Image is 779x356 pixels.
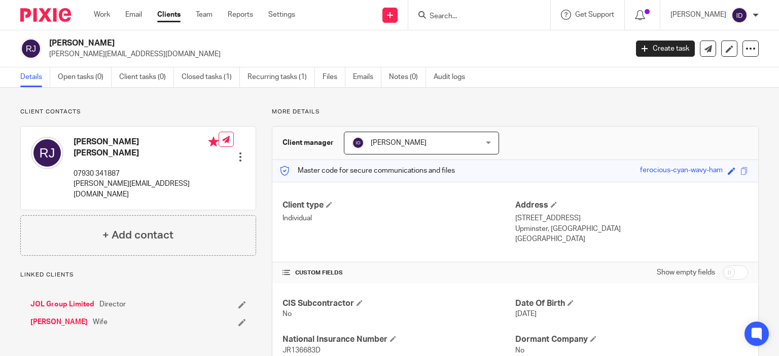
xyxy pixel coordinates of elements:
a: Email [125,10,142,20]
span: Wife [93,317,108,327]
a: [PERSON_NAME] [30,317,88,327]
h4: Dormant Company [515,334,748,345]
a: Notes (0) [389,67,426,87]
label: Show empty fields [657,267,715,278]
i: Primary [208,137,219,147]
p: More details [272,108,759,116]
a: Details [20,67,50,87]
p: [STREET_ADDRESS] [515,213,748,223]
p: [PERSON_NAME][EMAIL_ADDRESS][DOMAIN_NAME] [74,179,219,200]
h4: Client type [282,200,515,211]
img: Pixie [20,8,71,22]
h4: Address [515,200,748,211]
h3: Client manager [282,138,334,148]
p: Linked clients [20,271,256,279]
p: [PERSON_NAME] [670,10,726,20]
span: Director [99,299,126,309]
a: Reports [228,10,253,20]
a: Open tasks (0) [58,67,112,87]
p: Individual [282,213,515,223]
p: [PERSON_NAME][EMAIL_ADDRESS][DOMAIN_NAME] [49,49,621,59]
input: Search [429,12,520,21]
img: svg%3E [20,38,42,59]
a: Clients [157,10,181,20]
h4: CIS Subcontractor [282,298,515,309]
a: Closed tasks (1) [182,67,240,87]
a: Create task [636,41,695,57]
a: JOL Group Limited [30,299,94,309]
span: JR136683D [282,347,321,354]
span: Get Support [575,11,614,18]
a: Settings [268,10,295,20]
h4: [PERSON_NAME] [PERSON_NAME] [74,137,219,159]
img: svg%3E [352,137,364,149]
a: Team [196,10,213,20]
p: Master code for secure communications and files [280,166,455,176]
p: Upminster, [GEOGRAPHIC_DATA] [515,224,748,234]
a: Client tasks (0) [119,67,174,87]
p: [GEOGRAPHIC_DATA] [515,234,748,244]
div: ferocious-cyan-wavy-ham [640,165,723,177]
h2: [PERSON_NAME] [49,38,507,49]
a: Recurring tasks (1) [247,67,315,87]
span: [PERSON_NAME] [371,139,427,146]
h4: CUSTOM FIELDS [282,269,515,277]
h4: Date Of Birth [515,298,748,309]
span: [DATE] [515,310,537,318]
a: Work [94,10,110,20]
img: svg%3E [731,7,748,23]
p: Client contacts [20,108,256,116]
span: No [282,310,292,318]
a: Files [323,67,345,87]
h4: + Add contact [102,227,173,243]
a: Emails [353,67,381,87]
img: svg%3E [31,137,63,169]
p: 07930 341887 [74,169,219,179]
a: Audit logs [434,67,473,87]
h4: National Insurance Number [282,334,515,345]
span: No [515,347,524,354]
